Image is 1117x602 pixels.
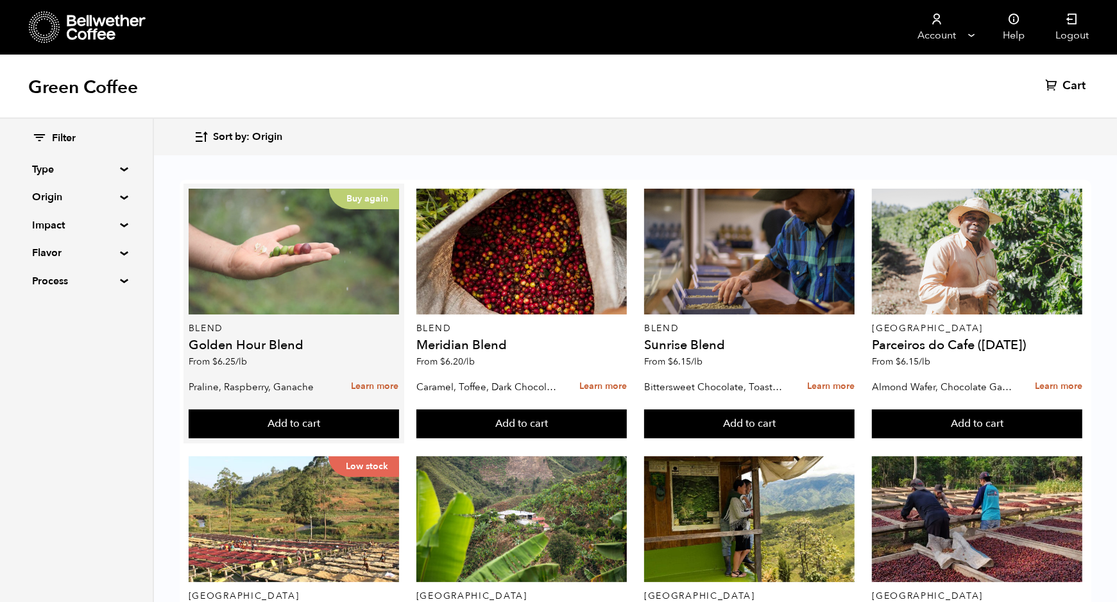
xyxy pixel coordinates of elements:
[189,456,399,582] a: Low stock
[189,409,399,439] button: Add to cart
[644,409,855,439] button: Add to cart
[416,356,475,368] span: From
[235,356,247,368] span: /lb
[644,377,787,397] p: Bittersweet Chocolate, Toasted Marshmallow, Candied Orange, Praline
[668,356,673,368] span: $
[416,377,559,397] p: Caramel, Toffee, Dark Chocolate
[28,76,138,99] h1: Green Coffee
[1035,373,1082,400] a: Learn more
[1062,78,1086,94] span: Cart
[579,373,627,400] a: Learn more
[212,356,247,368] bdi: 6.25
[213,130,282,144] span: Sort by: Origin
[212,356,217,368] span: $
[691,356,703,368] span: /lb
[872,377,1015,397] p: Almond Wafer, Chocolate Ganache, Bing Cherry
[668,356,703,368] bdi: 6.15
[416,324,627,333] p: Blend
[32,245,121,261] summary: Flavor
[328,456,399,477] p: Low stock
[872,592,1082,601] p: [GEOGRAPHIC_DATA]
[872,356,930,368] span: From
[919,356,930,368] span: /lb
[416,339,627,352] h4: Meridian Blend
[189,339,399,352] h4: Golden Hour Blend
[32,189,121,205] summary: Origin
[194,122,282,152] button: Sort by: Origin
[416,592,627,601] p: [GEOGRAPHIC_DATA]
[644,592,855,601] p: [GEOGRAPHIC_DATA]
[32,162,121,177] summary: Type
[872,324,1082,333] p: [GEOGRAPHIC_DATA]
[189,189,399,314] a: Buy again
[52,132,76,146] span: Filter
[32,218,121,233] summary: Impact
[32,273,121,289] summary: Process
[189,356,247,368] span: From
[896,356,930,368] bdi: 6.15
[644,324,855,333] p: Blend
[1045,78,1089,94] a: Cart
[440,356,445,368] span: $
[644,356,703,368] span: From
[189,324,399,333] p: Blend
[872,339,1082,352] h4: Parceiros do Cafe ([DATE])
[189,377,332,397] p: Praline, Raspberry, Ganache
[440,356,475,368] bdi: 6.20
[189,592,399,601] p: [GEOGRAPHIC_DATA]
[416,409,627,439] button: Add to cart
[352,373,399,400] a: Learn more
[463,356,475,368] span: /lb
[329,189,399,209] p: Buy again
[872,409,1082,439] button: Add to cart
[896,356,901,368] span: $
[807,373,855,400] a: Learn more
[644,339,855,352] h4: Sunrise Blend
